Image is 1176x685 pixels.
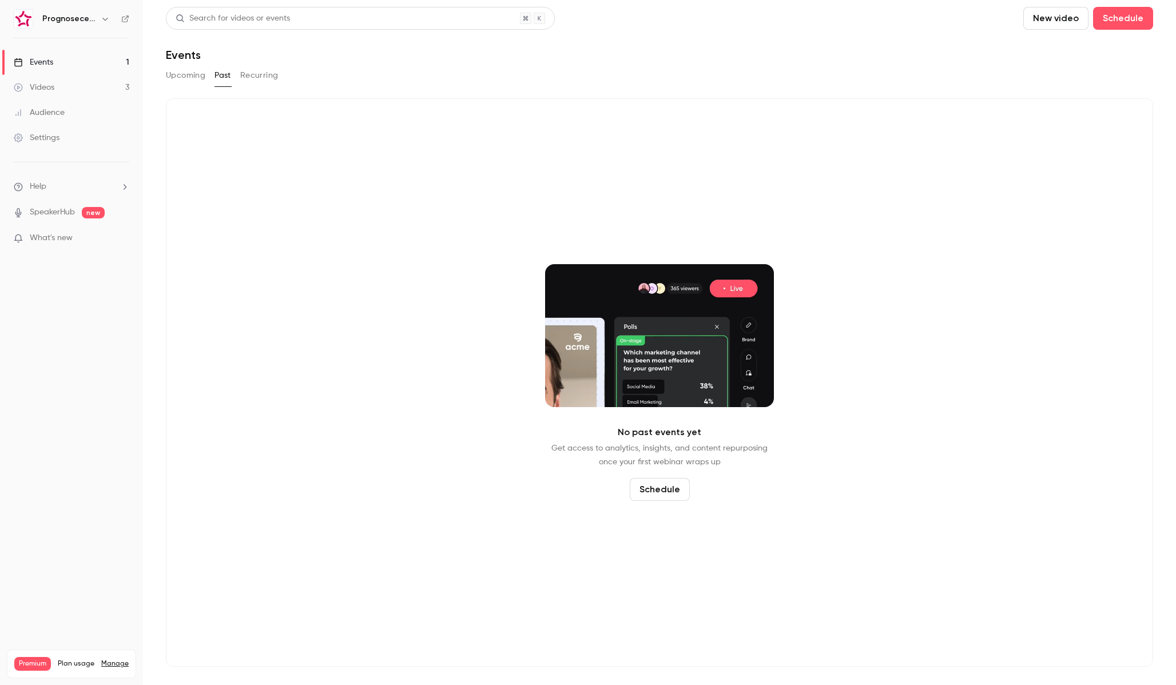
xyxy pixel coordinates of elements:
[14,82,54,93] div: Videos
[30,181,46,193] span: Help
[30,206,75,218] a: SpeakerHub
[14,57,53,68] div: Events
[14,657,51,671] span: Premium
[30,232,73,244] span: What's new
[166,48,201,62] h1: Events
[32,18,56,27] div: v 4.0.25
[240,66,279,85] button: Recurring
[551,441,768,469] p: Get access to analytics, insights, and content repurposing once your first webinar wraps up
[214,66,231,85] button: Past
[42,13,96,25] h6: Prognosecenteret | Powered by Hubexo
[30,30,126,39] div: Domain: [DOMAIN_NAME]
[1023,7,1088,30] button: New video
[166,66,205,85] button: Upcoming
[630,478,690,501] button: Schedule
[14,181,129,193] li: help-dropdown-opener
[82,207,105,218] span: new
[18,30,27,39] img: website_grey.svg
[31,66,40,75] img: tab_domain_overview_orange.svg
[126,67,193,75] div: Keywords by Traffic
[43,67,102,75] div: Domain Overview
[58,659,94,668] span: Plan usage
[176,13,290,25] div: Search for videos or events
[14,132,59,144] div: Settings
[1093,7,1153,30] button: Schedule
[14,107,65,118] div: Audience
[101,659,129,668] a: Manage
[618,425,701,439] p: No past events yet
[18,18,27,27] img: logo_orange.svg
[14,10,33,28] img: Prognosecenteret | Powered by Hubexo
[114,66,123,75] img: tab_keywords_by_traffic_grey.svg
